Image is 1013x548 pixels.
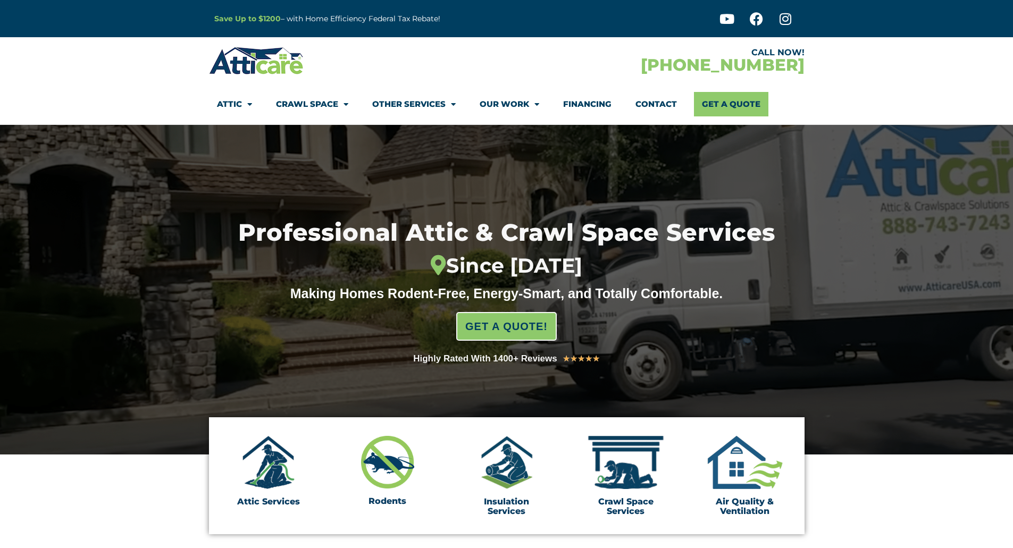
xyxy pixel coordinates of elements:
[237,496,300,507] a: Attic Services
[577,352,585,366] i: ★
[563,352,570,366] i: ★
[276,92,348,116] a: Crawl Space
[413,351,557,366] div: Highly Rated With 1400+ Reviews
[592,352,600,366] i: ★
[563,92,612,116] a: Financing
[484,496,529,516] a: Insulation Services
[270,285,743,301] div: Making Homes Rodent-Free, Energy-Smart, and Totally Comfortable.
[214,14,281,23] a: Save Up to $1200
[585,352,592,366] i: ★
[183,221,830,278] h1: Professional Attic & Crawl Space Services
[456,312,557,341] a: GET A QUOTE!
[369,496,406,506] a: Rodents
[570,352,577,366] i: ★
[716,496,774,516] a: Air Quality & Ventilation
[694,92,768,116] a: Get A Quote
[507,48,805,57] div: CALL NOW!
[214,13,559,25] p: – with Home Efficiency Federal Tax Rebate!
[217,92,252,116] a: Attic
[563,352,600,366] div: 5/5
[598,496,654,516] a: Crawl Space Services
[465,316,548,337] span: GET A QUOTE!
[183,254,830,278] div: Since [DATE]
[372,92,456,116] a: Other Services
[217,92,797,116] nav: Menu
[480,92,539,116] a: Our Work
[635,92,677,116] a: Contact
